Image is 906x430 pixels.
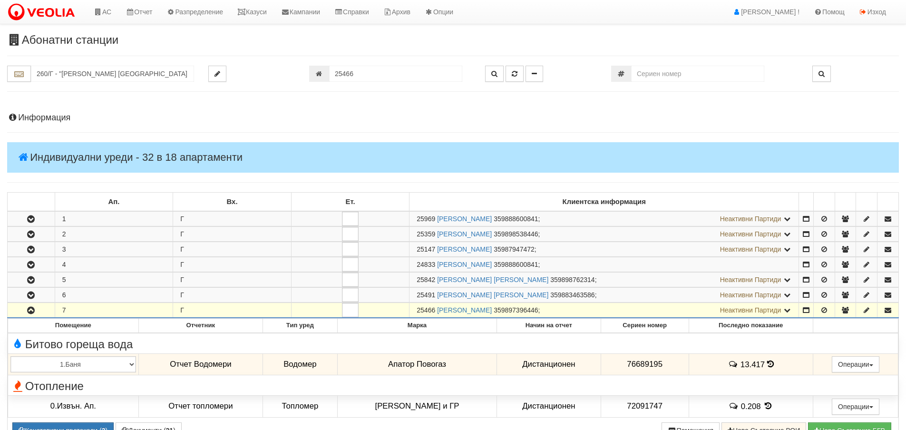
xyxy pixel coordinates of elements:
[7,142,899,173] h4: Индивидуални уреди - 32 в 18 апартаменти
[55,288,173,303] td: 6
[7,113,899,123] h4: Информация
[409,257,799,272] td: ;
[55,193,173,212] td: Ап.: No sort applied, sorting is disabled
[409,193,799,212] td: Клиентска информация: No sort applied, sorting is disabled
[409,273,799,287] td: ;
[835,193,856,212] td: : No sort applied, sorting is disabled
[728,360,740,369] span: История на забележките
[494,261,538,268] span: 359888600841
[740,360,765,369] span: 13.417
[832,399,879,415] button: Операции
[263,395,337,417] td: Топломер
[417,291,435,299] span: Партида №
[173,288,292,303] td: Г
[409,303,799,318] td: ;
[741,401,761,410] span: 0.208
[55,303,173,318] td: 7
[720,276,781,283] span: Неактивни Партиди
[550,291,594,299] span: 359883463586
[832,356,879,372] button: Операции
[417,245,435,253] span: Партида №
[856,193,877,212] td: : No sort applied, sorting is disabled
[173,273,292,287] td: Г
[173,257,292,272] td: Г
[173,211,292,226] td: Г
[8,395,139,417] td: 0.Извън. Ап.
[173,242,292,257] td: Г
[437,245,492,253] a: [PERSON_NAME]
[10,380,84,392] span: Отопление
[497,319,601,333] th: Начин на отчет
[55,211,173,226] td: 1
[409,211,799,226] td: ;
[494,306,538,314] span: 359897396446
[728,401,740,410] span: История на забележките
[329,66,462,82] input: Партида №
[494,245,535,253] span: 35987947472
[337,395,497,417] td: [PERSON_NAME] и ГР
[720,245,781,253] span: Неактивни Партиди
[173,303,292,318] td: Г
[31,66,194,82] input: Абонатна станция
[494,230,538,238] span: 359898538446
[437,276,548,283] a: [PERSON_NAME] [PERSON_NAME]
[437,291,548,299] a: [PERSON_NAME] [PERSON_NAME]
[291,193,409,212] td: Ет.: No sort applied, sorting is disabled
[550,276,594,283] span: 359898762314
[720,215,781,223] span: Неактивни Партиди
[767,360,774,369] span: История на показанията
[417,306,435,314] span: Партида №
[799,193,814,212] td: : No sort applied, sorting is disabled
[173,193,292,212] td: Вх.: No sort applied, sorting is disabled
[263,319,337,333] th: Тип уред
[417,215,435,223] span: Партида №
[437,261,492,268] a: [PERSON_NAME]
[7,2,79,22] img: VeoliaLogo.png
[346,198,355,205] b: Ет.
[627,401,662,410] span: 72091747
[417,230,435,238] span: Партида №
[409,227,799,242] td: ;
[8,193,55,212] td: : No sort applied, sorting is disabled
[409,242,799,257] td: ;
[497,353,601,375] td: Дистанционен
[494,215,538,223] span: 359888600841
[168,401,233,410] span: Отчет топломери
[813,193,835,212] td: : No sort applied, sorting is disabled
[263,353,337,375] td: Водомер
[720,230,781,238] span: Неактивни Партиди
[689,319,813,333] th: Последно показание
[877,193,899,212] td: : No sort applied, sorting is disabled
[720,306,781,314] span: Неактивни Партиди
[55,257,173,272] td: 4
[55,227,173,242] td: 2
[409,288,799,303] td: ;
[631,66,764,82] input: Сериен номер
[108,198,120,205] b: Ап.
[8,319,139,333] th: Помещение
[417,261,435,268] span: Партида №
[627,360,662,369] span: 76689195
[7,34,899,46] h3: Абонатни станции
[337,319,497,333] th: Марка
[437,230,492,238] a: [PERSON_NAME]
[417,276,435,283] span: Партида №
[763,401,773,410] span: История на показанията
[138,319,263,333] th: Отчетник
[55,273,173,287] td: 5
[10,338,133,351] span: Битово гореща вода
[437,215,492,223] a: [PERSON_NAME]
[173,227,292,242] td: Г
[720,291,781,299] span: Неактивни Партиди
[437,306,492,314] a: [PERSON_NAME]
[170,360,231,369] span: Отчет Водомери
[497,395,601,417] td: Дистанционен
[337,353,497,375] td: Апатор Повогаз
[563,198,646,205] b: Клиентска информация
[55,242,173,257] td: 3
[227,198,238,205] b: Вх.
[601,319,689,333] th: Сериен номер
